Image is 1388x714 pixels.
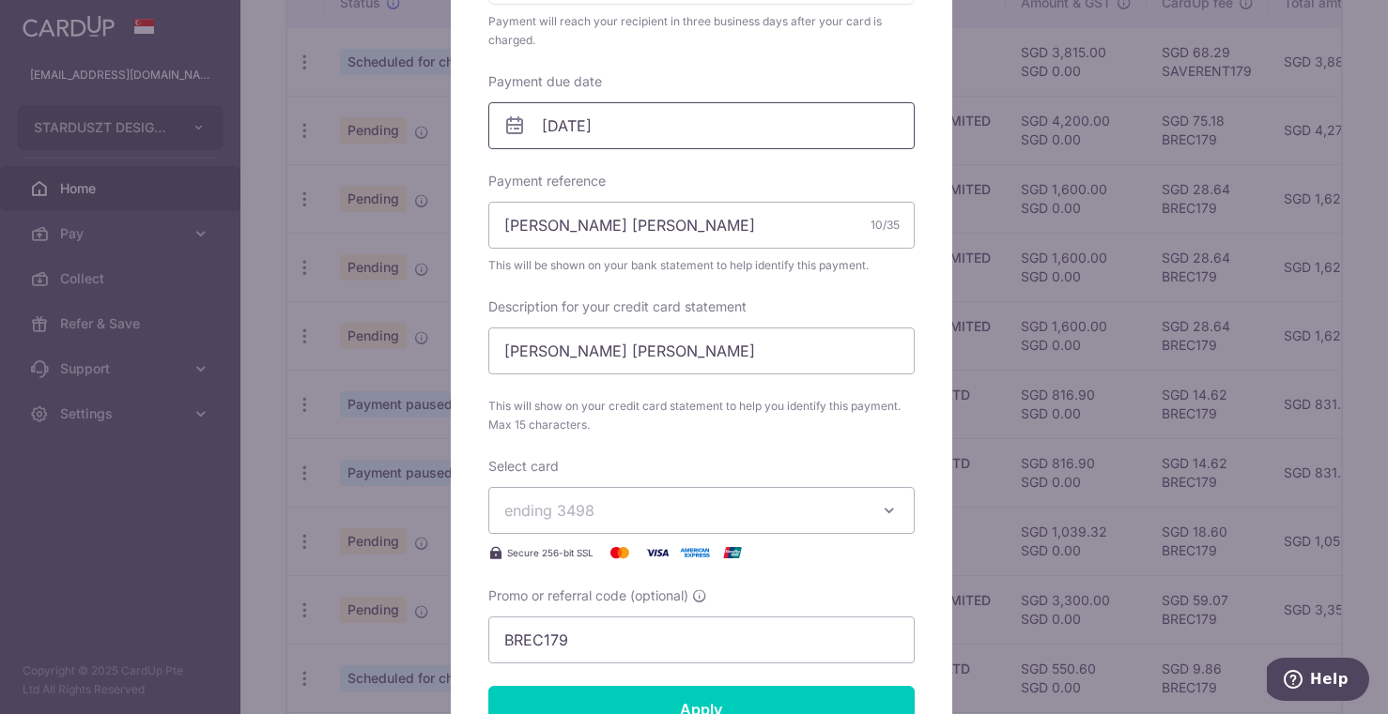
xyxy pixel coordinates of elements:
[488,72,602,91] label: Payment due date
[676,541,714,564] img: American Express
[488,487,915,534] button: ending 3498
[488,172,606,190] label: Payment reference
[639,541,676,564] img: Visa
[488,256,915,275] span: This will be shown on your bank statement to help identify this payment.
[488,102,915,149] input: DD / MM / YYYY
[871,216,900,235] div: 10/35
[488,297,747,316] label: Description for your credit card statement
[488,457,559,476] label: Select card
[488,12,915,50] div: Payment will reach your recipient in three business days after your card is charged.
[714,541,751,564] img: UnionPay
[601,541,639,564] img: Mastercard
[488,586,688,605] span: Promo or referral code (optional)
[1267,658,1369,705] iframe: Opens a widget where you can find more information
[507,545,594,560] span: Secure 256-bit SSL
[504,501,594,520] span: ending 3498
[488,397,915,434] span: This will show on your credit card statement to help you identify this payment. Max 15 characters.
